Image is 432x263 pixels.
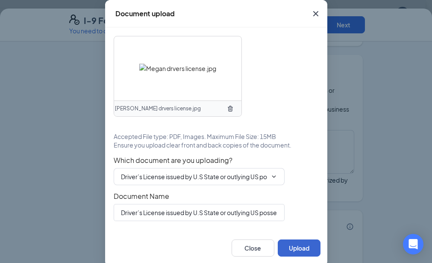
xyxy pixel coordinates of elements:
[114,132,276,141] span: Accepted File type: PDF, Images. Maximum File Size: 15MB
[278,239,320,257] button: Upload
[114,156,319,165] span: Which document are you uploading?
[114,141,291,149] span: Ensure you upload clear front and back copies of the document.
[115,105,201,113] span: [PERSON_NAME] drvers license.jpg
[232,239,274,257] button: Close
[121,172,267,181] input: Select document type
[223,102,237,115] button: TrashOutline
[227,105,234,112] svg: TrashOutline
[114,192,319,201] span: Document Name
[270,173,277,180] svg: ChevronDown
[115,9,175,18] div: Document upload
[139,64,216,73] img: Megan drvers license.jpg
[311,9,321,19] svg: Cross
[403,234,423,254] div: Open Intercom Messenger
[114,204,285,221] input: Enter document name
